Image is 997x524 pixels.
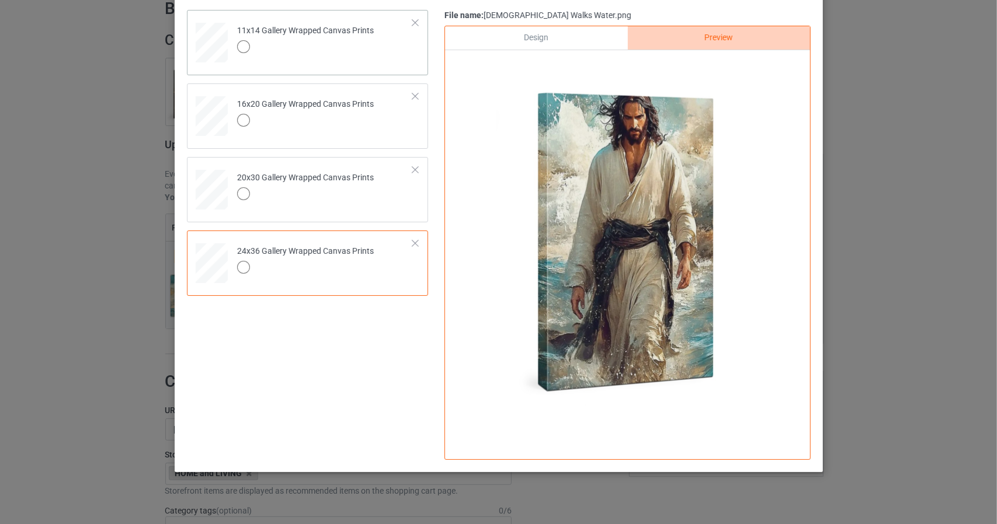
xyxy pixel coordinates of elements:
[237,246,374,273] div: 24x36 Gallery Wrapped Canvas Prints
[187,230,428,296] div: 24x36 Gallery Wrapped Canvas Prints
[187,83,428,149] div: 16x20 Gallery Wrapped Canvas Prints
[237,99,374,126] div: 16x20 Gallery Wrapped Canvas Prints
[484,11,631,20] span: [DEMOGRAPHIC_DATA] Walks Water.png
[445,26,627,50] div: Design
[627,26,810,50] div: Preview
[444,11,484,20] span: File name:
[237,172,374,200] div: 20x30 Gallery Wrapped Canvas Prints
[237,25,374,53] div: 11x14 Gallery Wrapped Canvas Prints
[187,157,428,222] div: 20x30 Gallery Wrapped Canvas Prints
[187,10,428,75] div: 11x14 Gallery Wrapped Canvas Prints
